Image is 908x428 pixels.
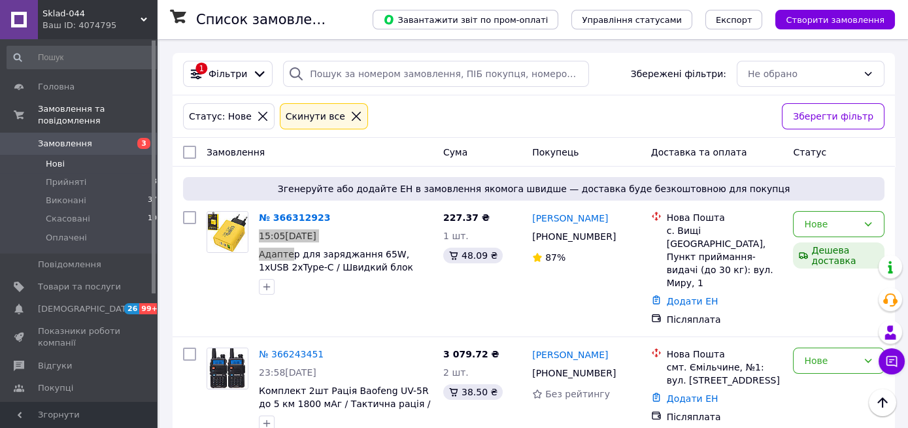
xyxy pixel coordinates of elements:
h1: Список замовлень [196,12,329,27]
button: Наверх [869,389,896,416]
img: Фото товару [207,348,248,389]
a: № 366312923 [259,212,330,223]
img: Фото товару [207,212,248,252]
span: 87% [545,252,565,263]
div: Ваш ID: 4074795 [42,20,157,31]
span: Статус [793,147,826,157]
div: 38.50 ₴ [443,384,503,400]
span: 3 [137,138,150,149]
span: 3 079.72 ₴ [443,349,499,359]
span: Експорт [716,15,752,25]
div: Нове [804,354,858,368]
div: [PHONE_NUMBER] [530,227,618,246]
span: Створити замовлення [786,15,884,25]
span: Доставка та оплата [651,147,747,157]
div: Нове [804,217,858,231]
span: Показники роботи компанії [38,325,121,349]
span: [DEMOGRAPHIC_DATA] [38,303,135,315]
span: Замовлення [207,147,265,157]
span: Згенеруйте або додайте ЕН в замовлення якомога швидше — доставка буде безкоштовною для покупця [188,182,879,195]
span: 1 шт. [443,231,469,241]
a: [PERSON_NAME] [532,212,608,225]
div: [PHONE_NUMBER] [530,364,618,382]
a: № 366243451 [259,349,324,359]
span: 377 [148,195,161,206]
a: Адаптер для заряджання 65W, 1xUSB 2хType-C / Швидкий блок зарядки / Зарядка для телефону / Зарядн... [259,249,424,299]
span: Завантажити звіт по пром-оплаті [383,14,548,25]
span: Нові [46,158,65,170]
span: Без рейтингу [545,389,610,399]
a: Додати ЕН [667,393,718,404]
span: Фільтри [209,67,247,80]
button: Завантажити звіт по пром-оплаті [373,10,558,29]
span: Виконані [46,195,86,206]
div: Післяплата [667,410,783,423]
div: Статус: Нове [186,109,254,123]
span: Головна [38,81,75,93]
span: Замовлення [38,138,92,150]
button: Створити замовлення [775,10,895,29]
div: Cкинути все [283,109,348,123]
span: 26 [124,303,139,314]
button: Експорт [705,10,763,29]
button: Чат з покупцем [879,348,905,374]
span: Управління статусами [582,15,682,25]
input: Пошук за номером замовлення, ПІБ покупця, номером телефону, Email, номером накладної [283,61,589,87]
span: 2 шт. [443,367,469,378]
a: Комплект 2шт Рація Baofeng UV-5R до 5 км 1800 мАг / Тактична рація / Військова радіостанція [259,386,430,422]
div: Нова Пошта [667,211,783,224]
span: Cума [443,147,467,157]
span: Зберегти фільтр [793,109,873,123]
span: Повідомлення [38,259,101,271]
span: Прийняті [46,176,86,188]
a: [PERSON_NAME] [532,348,608,361]
span: Sklad-044 [42,8,141,20]
span: 227.37 ₴ [443,212,490,223]
button: Зберегти фільтр [782,103,884,129]
div: Дешева доставка [793,242,884,269]
span: Збережені фільтри: [631,67,726,80]
span: Замовлення та повідомлення [38,103,157,127]
span: Товари та послуги [38,281,121,293]
div: Не обрано [748,67,858,81]
span: 107 [148,213,161,225]
span: 23:58[DATE] [259,367,316,378]
div: Післяплата [667,313,783,326]
a: Фото товару [207,211,248,253]
div: 48.09 ₴ [443,248,503,263]
span: 99+ [139,303,161,314]
span: Покупець [532,147,579,157]
span: Відгуки [38,360,72,372]
a: Додати ЕН [667,296,718,306]
div: Нова Пошта [667,348,783,361]
a: Створити замовлення [762,14,895,24]
button: Управління статусами [571,10,692,29]
input: Пошук [7,46,163,69]
div: с. Вищі [GEOGRAPHIC_DATA], Пункт приймання-видачі (до 30 кг): вул. Миру, 1 [667,224,783,289]
span: Оплачені [46,232,87,244]
div: смт. Ємільчине, №1: вул. [STREET_ADDRESS] [667,361,783,387]
a: Фото товару [207,348,248,389]
span: Скасовані [46,213,90,225]
span: Покупці [38,382,73,394]
span: 15:05[DATE] [259,231,316,241]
